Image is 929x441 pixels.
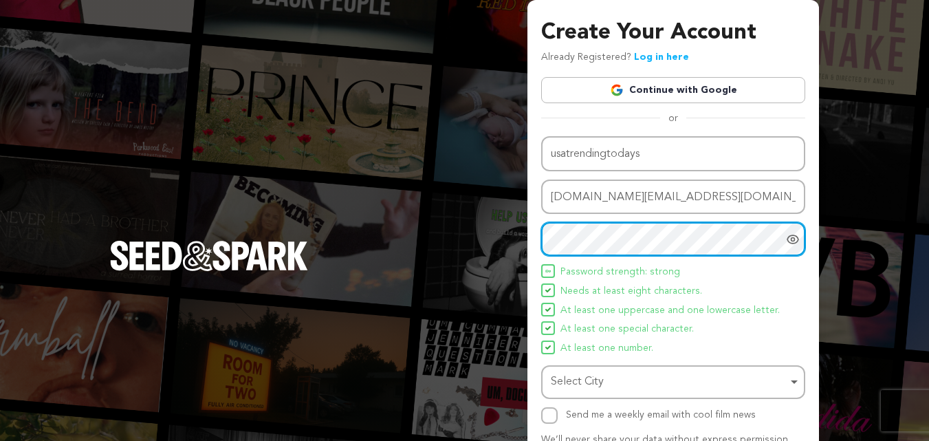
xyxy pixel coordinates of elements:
[560,303,780,319] span: At least one uppercase and one lowercase letter.
[545,325,551,331] img: Seed&Spark Icon
[545,307,551,312] img: Seed&Spark Icon
[566,410,756,420] label: Send me a weekly email with cool film news
[634,52,689,62] a: Log in here
[551,372,787,392] div: Select City
[545,288,551,293] img: Seed&Spark Icon
[541,50,689,66] p: Already Registered?
[545,268,551,274] img: Seed&Spark Icon
[545,345,551,350] img: Seed&Spark Icon
[660,111,686,125] span: or
[110,241,308,271] img: Seed&Spark Logo
[560,283,702,300] span: Needs at least eight characters.
[110,241,308,299] a: Seed&Spark Homepage
[560,264,680,281] span: Password strength: strong
[541,136,805,171] input: Name
[560,321,694,338] span: At least one special character.
[610,83,624,97] img: Google logo
[541,77,805,103] a: Continue with Google
[786,233,800,246] a: Show password as plain text. Warning: this will display your password on the screen.
[560,341,653,357] span: At least one number.
[541,17,805,50] h3: Create Your Account
[541,180,805,215] input: Email address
